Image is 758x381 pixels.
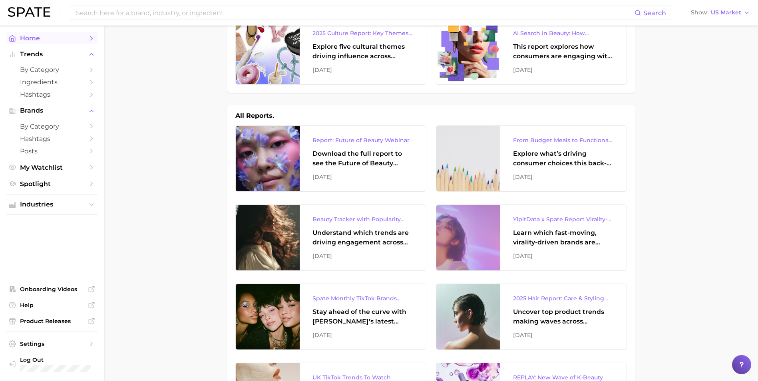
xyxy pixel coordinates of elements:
a: by Category [6,120,97,133]
span: My Watchlist [20,164,84,171]
div: 2025 Culture Report: Key Themes That Are Shaping Consumer Demand [312,28,413,38]
span: by Category [20,123,84,130]
span: Ingredients [20,78,84,86]
button: Brands [6,105,97,117]
button: Industries [6,198,97,210]
a: My Watchlist [6,161,97,174]
a: by Category [6,63,97,76]
span: Home [20,34,84,42]
button: ShowUS Market [689,8,752,18]
span: Hashtags [20,135,84,143]
span: Search [643,9,666,17]
span: US Market [711,10,741,15]
button: Trends [6,48,97,60]
a: 2025 Hair Report: Care & Styling ProductsUncover top product trends making waves across platforms... [436,284,627,350]
div: YipitData x Spate Report Virality-Driven Brands Are Taking a Slice of the Beauty Pie [513,214,614,224]
a: Beauty Tracker with Popularity IndexUnderstand which trends are driving engagement across platfor... [235,204,426,271]
a: YipitData x Spate Report Virality-Driven Brands Are Taking a Slice of the Beauty PieLearn which f... [436,204,627,271]
a: Settings [6,338,97,350]
div: This report explores how consumers are engaging with AI-powered search tools — and what it means ... [513,42,614,61]
div: [DATE] [513,251,614,261]
a: Help [6,299,97,311]
span: Log Out [20,356,91,363]
a: Spotlight [6,178,97,190]
div: [DATE] [513,330,614,340]
div: [DATE] [513,172,614,182]
a: Home [6,32,97,44]
div: Download the full report to see the Future of Beauty trends we unpacked during the webinar. [312,149,413,168]
span: Show [691,10,708,15]
a: Posts [6,145,97,157]
a: Hashtags [6,88,97,101]
img: SPATE [8,7,50,17]
a: Log out. Currently logged in with e-mail CSnow@ulta.com. [6,354,97,375]
div: Uncover top product trends making waves across platforms — along with key insights into benefits,... [513,307,614,326]
a: 2025 Culture Report: Key Themes That Are Shaping Consumer DemandExplore five cultural themes driv... [235,18,426,85]
div: [DATE] [513,65,614,75]
span: Brands [20,107,84,114]
div: [DATE] [312,65,413,75]
a: Product Releases [6,315,97,327]
a: AI Search in Beauty: How Consumers Are Using ChatGPT vs. Google SearchThis report explores how co... [436,18,627,85]
div: Explore five cultural themes driving influence across beauty, food, and pop culture. [312,42,413,61]
div: AI Search in Beauty: How Consumers Are Using ChatGPT vs. Google Search [513,28,614,38]
span: Spotlight [20,180,84,188]
div: [DATE] [312,330,413,340]
span: Industries [20,201,84,208]
a: Spate Monthly TikTok Brands TrackerStay ahead of the curve with [PERSON_NAME]’s latest monthly tr... [235,284,426,350]
div: Report: Future of Beauty Webinar [312,135,413,145]
a: Hashtags [6,133,97,145]
h1: All Reports. [235,111,274,121]
span: by Category [20,66,84,73]
span: Onboarding Videos [20,286,84,293]
div: Spate Monthly TikTok Brands Tracker [312,294,413,303]
a: From Budget Meals to Functional Snacks: Food & Beverage Trends Shaping Consumer Behavior This Sch... [436,125,627,192]
div: From Budget Meals to Functional Snacks: Food & Beverage Trends Shaping Consumer Behavior This Sch... [513,135,614,145]
span: Settings [20,340,84,347]
span: Help [20,302,84,309]
span: Hashtags [20,91,84,98]
div: Understand which trends are driving engagement across platforms in the skin, hair, makeup, and fr... [312,228,413,247]
div: 2025 Hair Report: Care & Styling Products [513,294,614,303]
a: Report: Future of Beauty WebinarDownload the full report to see the Future of Beauty trends we un... [235,125,426,192]
input: Search here for a brand, industry, or ingredient [75,6,635,20]
span: Trends [20,51,84,58]
a: Onboarding Videos [6,283,97,295]
div: Explore what’s driving consumer choices this back-to-school season From budget-friendly meals to ... [513,149,614,168]
span: Posts [20,147,84,155]
div: [DATE] [312,251,413,261]
div: [DATE] [312,172,413,182]
a: Ingredients [6,76,97,88]
div: Stay ahead of the curve with [PERSON_NAME]’s latest monthly tracker, spotlighting the fastest-gro... [312,307,413,326]
span: Product Releases [20,317,84,325]
div: Beauty Tracker with Popularity Index [312,214,413,224]
div: Learn which fast-moving, virality-driven brands are leading the pack, the risks of viral growth, ... [513,228,614,247]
